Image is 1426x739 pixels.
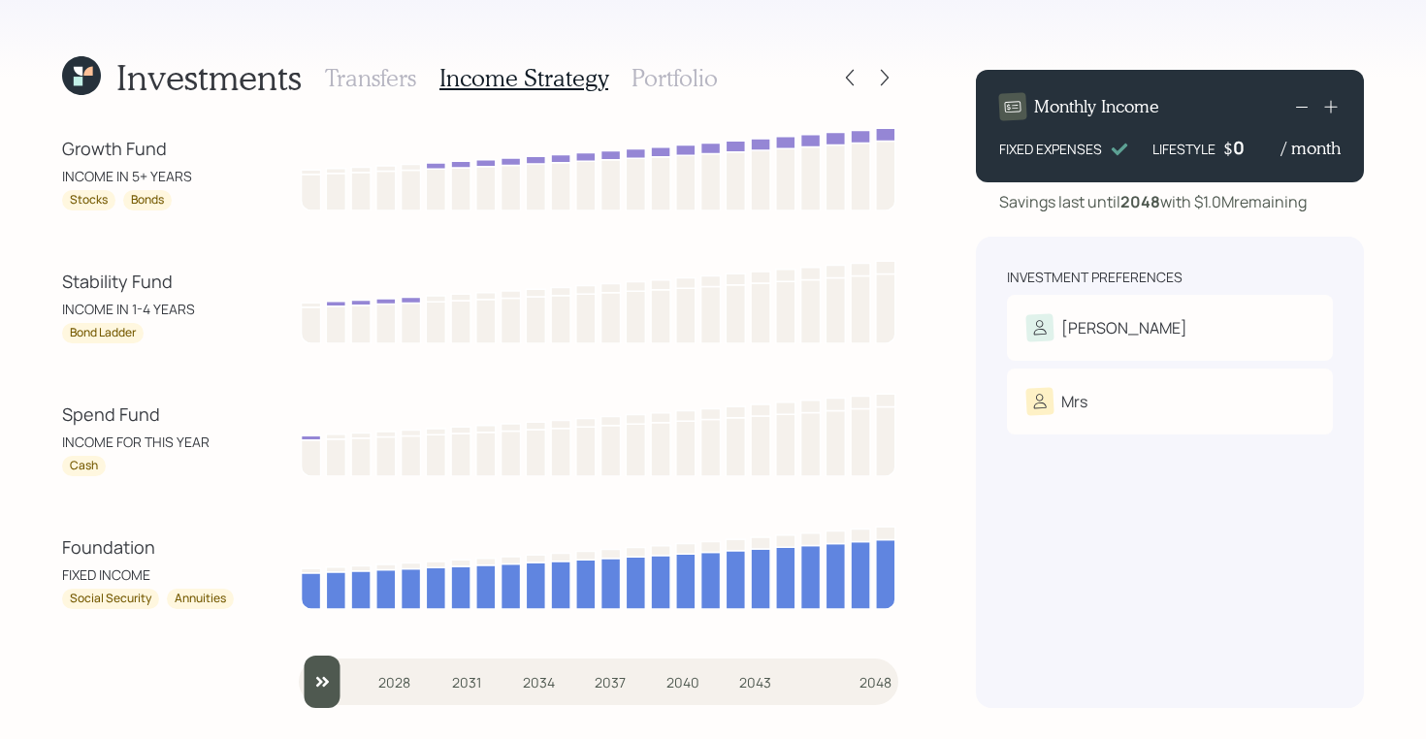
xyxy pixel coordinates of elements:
div: Bond Ladder [70,325,136,341]
div: Growth Fund [62,136,237,162]
div: FIXED EXPENSES [999,139,1102,159]
div: Annuities [175,591,226,607]
div: Stability Fund [62,269,237,295]
h3: Portfolio [632,64,718,92]
h4: / month [1281,138,1341,159]
div: 0 [1233,136,1281,159]
div: LIFESTYLE [1152,139,1215,159]
div: Investment Preferences [1007,268,1183,287]
h4: $ [1223,138,1233,159]
div: Bonds [131,192,164,209]
div: INCOME FOR THIS YEAR [62,432,237,452]
h1: Investments [116,56,302,98]
div: Foundation [62,534,237,561]
div: Stocks [70,192,108,209]
div: Spend Fund [62,402,237,428]
h3: Transfers [325,64,416,92]
b: 2048 [1120,191,1160,212]
div: INCOME IN 5+ YEARS [62,166,237,186]
div: Mrs [1061,390,1087,413]
h4: Monthly Income [1034,96,1159,117]
div: INCOME IN 1-4 YEARS [62,299,237,319]
div: Savings last until with $1.0M remaining [999,190,1307,213]
div: [PERSON_NAME] [1061,316,1187,339]
div: Cash [70,458,98,474]
div: FIXED INCOME [62,564,237,585]
div: Social Security [70,591,151,607]
h3: Income Strategy [439,64,608,92]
